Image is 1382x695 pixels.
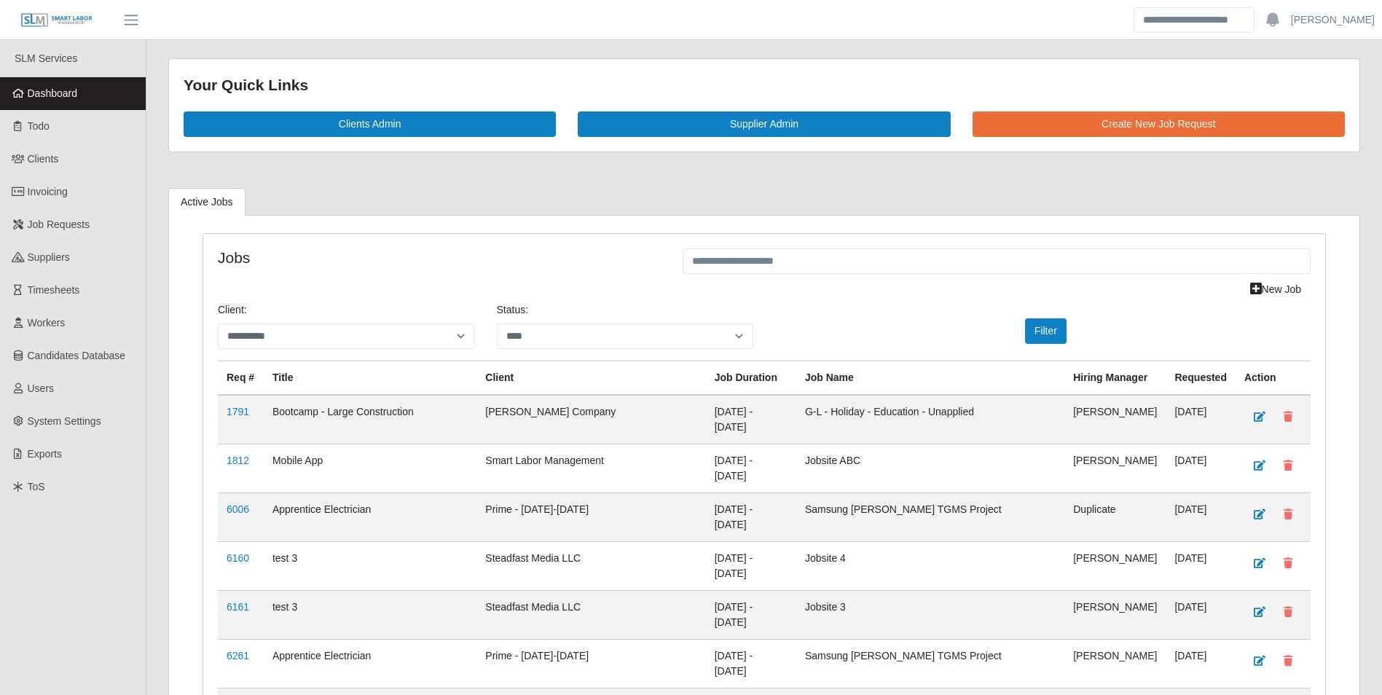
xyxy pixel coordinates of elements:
span: Todo [28,120,50,132]
td: Apprentice Electrician [264,639,476,688]
td: Mobile App [264,444,476,492]
td: test 3 [264,590,476,639]
td: test 3 [264,541,476,590]
td: Bootcamp - Large Construction [264,395,476,444]
th: Title [264,361,476,395]
th: Hiring Manager [1064,361,1166,395]
td: Jobsite 3 [796,590,1064,639]
a: 6261 [227,650,249,661]
td: Samsung [PERSON_NAME] TGMS Project [796,639,1064,688]
td: [PERSON_NAME] [1064,395,1166,444]
div: Your Quick Links [184,74,1345,97]
a: [PERSON_NAME] [1291,12,1375,28]
a: Active Jobs [168,188,246,216]
span: SLM Services [15,52,77,64]
td: [DATE] [1166,444,1236,492]
img: SLM Logo [20,12,93,28]
td: Samsung [PERSON_NAME] TGMS Project [796,492,1064,541]
td: Jobsite ABC [796,444,1064,492]
td: Prime - [DATE]-[DATE] [476,639,705,688]
td: Duplicate [1064,492,1166,541]
td: [DATE] [1166,492,1236,541]
span: Exports [28,448,62,460]
th: Requested [1166,361,1236,395]
a: Clients Admin [184,111,556,137]
th: Job Name [796,361,1064,395]
td: [PERSON_NAME] [1064,444,1166,492]
td: [DATE] [1166,541,1236,590]
input: Search [1134,7,1255,33]
span: Workers [28,317,66,329]
td: [PERSON_NAME] [1064,639,1166,688]
td: [PERSON_NAME] [1064,590,1166,639]
span: Suppliers [28,251,70,263]
td: [DATE] [1166,590,1236,639]
span: ToS [28,481,45,492]
th: Req # [218,361,264,395]
button: Filter [1025,318,1067,344]
td: [PERSON_NAME] [1064,541,1166,590]
a: Create New Job Request [973,111,1345,137]
th: Client [476,361,705,395]
td: [DATE] - [DATE] [706,541,796,590]
td: [DATE] [1166,395,1236,444]
span: Timesheets [28,284,80,296]
label: Client: [218,302,247,318]
td: [DATE] - [DATE] [706,590,796,639]
span: Clients [28,153,59,165]
a: 1812 [227,455,249,466]
a: 6161 [227,601,249,613]
td: [PERSON_NAME] Company [476,395,705,444]
td: Jobsite 4 [796,541,1064,590]
th: Action [1236,361,1311,395]
label: Status: [497,302,529,318]
h4: Jobs [218,248,661,267]
th: Job Duration [706,361,796,395]
td: Smart Labor Management [476,444,705,492]
span: Dashboard [28,87,78,99]
span: Candidates Database [28,350,126,361]
td: Apprentice Electrician [264,492,476,541]
a: Supplier Admin [578,111,950,137]
span: System Settings [28,415,101,427]
a: New Job [1241,277,1311,302]
span: Invoicing [28,186,68,197]
td: Steadfast Media LLC [476,590,705,639]
a: 6160 [227,552,249,564]
td: [DATE] - [DATE] [706,395,796,444]
td: [DATE] - [DATE] [706,444,796,492]
span: Users [28,382,55,394]
td: Steadfast Media LLC [476,541,705,590]
td: [DATE] [1166,639,1236,688]
td: [DATE] - [DATE] [706,639,796,688]
td: Prime - [DATE]-[DATE] [476,492,705,541]
td: [DATE] - [DATE] [706,492,796,541]
a: 1791 [227,406,249,417]
span: Job Requests [28,219,90,230]
td: G-L - Holiday - Education - Unapplied [796,395,1064,444]
a: 6006 [227,503,249,515]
